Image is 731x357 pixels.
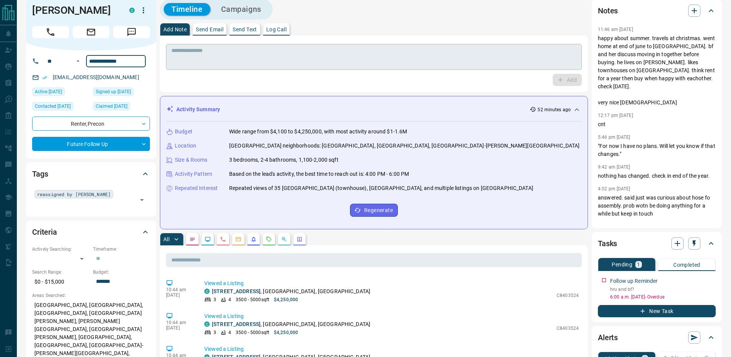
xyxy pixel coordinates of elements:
[274,296,298,303] p: $4,250,000
[196,27,223,32] p: Send Email
[32,292,150,299] p: Areas Searched:
[598,328,716,347] div: Alerts
[266,236,272,242] svg: Requests
[175,156,208,164] p: Size & Rooms
[42,75,47,80] svg: Email Verified
[212,288,260,294] a: [STREET_ADDRESS]
[212,287,370,295] p: , [GEOGRAPHIC_DATA], [GEOGRAPHIC_DATA]
[96,88,131,96] span: Signed up [DATE]
[236,296,269,303] p: 3500 - 5000 sqft
[610,294,716,300] p: 6:00 a.m. [DATE] - Overdue
[176,105,220,114] p: Activity Summary
[32,165,150,183] div: Tags
[93,269,150,276] p: Budget:
[229,142,580,150] p: [GEOGRAPHIC_DATA] neighborhoods: [GEOGRAPHIC_DATA], [GEOGRAPHIC_DATA], [GEOGRAPHIC_DATA]-[PERSON_...
[129,8,135,13] div: condos.ca
[212,320,370,328] p: , [GEOGRAPHIC_DATA], [GEOGRAPHIC_DATA]
[32,88,89,98] div: Sun Oct 12 2025
[229,156,339,164] p: 3 bedrooms, 2-4 bathrooms, 1,100-2,000 sqft
[281,236,287,242] svg: Opportunities
[274,329,298,336] p: $4,250,000
[637,262,640,267] p: 1
[557,292,579,299] p: C8403524
[610,286,716,293] p: hru and bf?
[32,26,69,38] span: Call
[350,204,398,217] button: Regenerate
[598,237,617,250] h2: Tasks
[166,320,193,325] p: 10:44 am
[164,3,210,16] button: Timeline
[598,186,630,191] p: 4:52 pm [DATE]
[175,170,212,178] p: Activity Pattern
[204,279,579,287] p: Viewed a Listing
[32,226,57,238] h2: Criteria
[204,345,579,353] p: Viewed a Listing
[235,236,241,242] svg: Emails
[205,236,211,242] svg: Lead Browsing Activity
[189,236,195,242] svg: Notes
[32,102,89,113] div: Fri May 03 2024
[32,4,118,16] h1: [PERSON_NAME]
[213,329,216,336] p: 3
[598,164,630,170] p: 9:42 am [DATE]
[32,137,150,151] div: Future Follow Up
[35,102,71,110] span: Contacted [DATE]
[598,2,716,20] div: Notes
[236,329,269,336] p: 3500 - 5000 sqft
[213,3,269,16] button: Campaigns
[93,246,150,253] p: Timeframe:
[598,305,716,317] button: New Task
[598,135,630,140] p: 5:46 pm [DATE]
[166,292,193,298] p: [DATE]
[612,262,632,267] p: Pending
[228,329,231,336] p: 4
[53,74,139,80] a: [EMAIL_ADDRESS][DOMAIN_NAME]
[204,321,210,327] div: condos.ca
[32,246,89,253] p: Actively Searching:
[598,113,633,118] p: 12:17 pm [DATE]
[598,172,716,180] p: nothing has changed. check in end of the year.
[212,321,260,327] a: [STREET_ADDRESS]
[175,128,192,136] p: Budget
[166,102,581,117] div: Activity Summary52 minutes ago
[32,269,89,276] p: Search Range:
[166,325,193,331] p: [DATE]
[73,26,109,38] span: Email
[229,184,533,192] p: Repeated views of 35 [GEOGRAPHIC_DATA] (townhouse), [GEOGRAPHIC_DATA], and multiple listings on [...
[598,331,618,344] h2: Alerts
[96,102,127,110] span: Claimed [DATE]
[673,262,700,268] p: Completed
[557,325,579,332] p: C8403524
[32,223,150,241] div: Criteria
[73,57,83,66] button: Open
[204,289,210,294] div: condos.ca
[175,184,218,192] p: Repeated Interest
[163,237,169,242] p: All
[296,236,303,242] svg: Agent Actions
[35,88,62,96] span: Active [DATE]
[598,120,716,128] p: cnt
[204,312,579,320] p: Viewed a Listing
[213,296,216,303] p: 3
[220,236,226,242] svg: Calls
[598,194,716,218] p: answered. said just was curious about hose fo assembly. prob wotn be doing anything for a while b...
[113,26,150,38] span: Message
[137,195,147,205] button: Open
[598,234,716,253] div: Tasks
[251,236,257,242] svg: Listing Alerts
[175,142,196,150] p: Location
[229,170,409,178] p: Based on the lead's activity, the best time to reach out is: 4:00 PM - 6:00 PM
[598,142,716,158] p: "For now I have no plans. Will let you know if that changes."
[229,128,407,136] p: Wide range from $4,100 to $4,250,000, with most activity around $1-1.6M
[93,88,150,98] div: Mon Jun 22 2015
[32,276,89,288] p: $0 - $15,000
[228,296,231,303] p: 4
[598,5,618,17] h2: Notes
[537,106,571,113] p: 52 minutes ago
[32,117,150,131] div: Renter , Precon
[32,168,48,180] h2: Tags
[166,287,193,292] p: 10:44 am
[598,34,716,107] p: happy about summer. travels at christmas. went home at end of june to [GEOGRAPHIC_DATA]. bf and h...
[233,27,257,32] p: Send Text
[266,27,287,32] p: Log Call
